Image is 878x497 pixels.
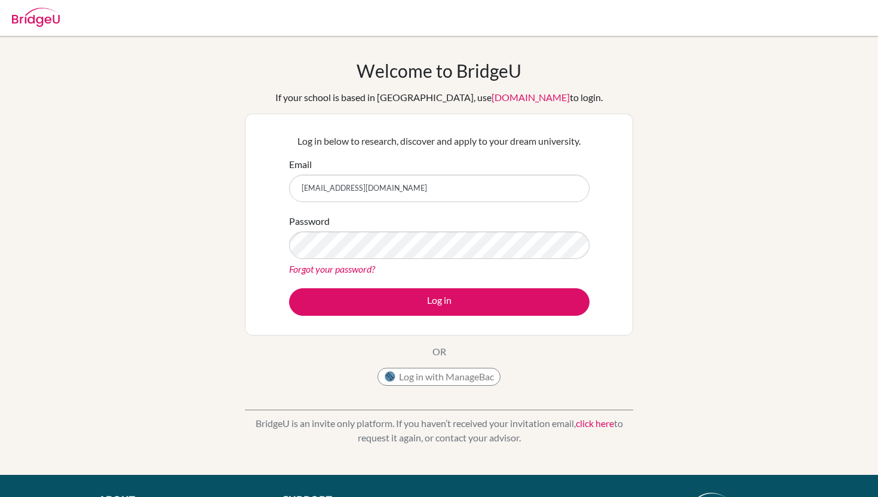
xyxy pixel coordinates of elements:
div: If your school is based in [GEOGRAPHIC_DATA], use to login. [275,90,603,105]
button: Log in [289,288,590,316]
img: Bridge-U [12,8,60,27]
a: click here [576,417,614,429]
label: Email [289,157,312,172]
a: Forgot your password? [289,263,375,275]
h1: Welcome to BridgeU [357,60,521,81]
button: Log in with ManageBac [377,368,501,386]
p: OR [432,344,446,359]
label: Password [289,214,330,228]
a: [DOMAIN_NAME] [492,92,570,103]
p: Log in below to research, discover and apply to your dream university. [289,134,590,148]
p: BridgeU is an invite only platform. If you haven’t received your invitation email, to request it ... [245,416,633,445]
